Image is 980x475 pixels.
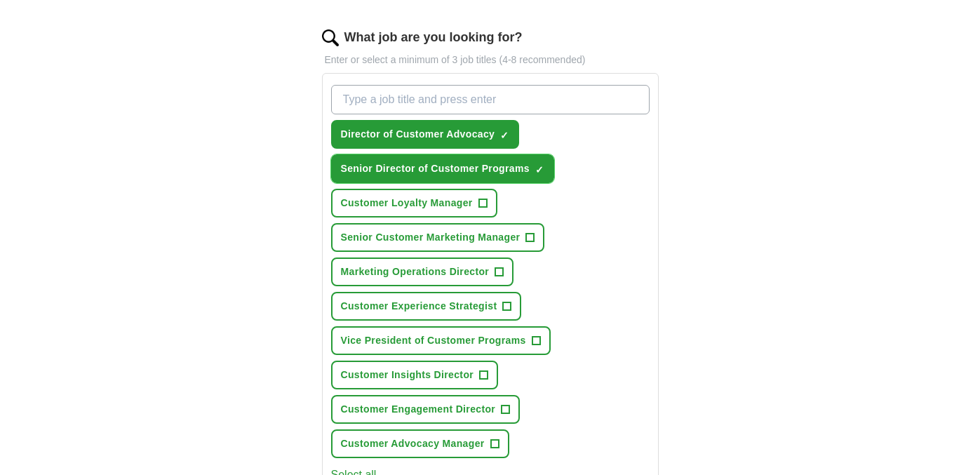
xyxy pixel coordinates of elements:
[331,85,650,114] input: Type a job title and press enter
[331,395,521,424] button: Customer Engagement Director
[331,361,499,389] button: Customer Insights Director
[341,299,497,314] span: Customer Experience Strategist
[341,161,530,176] span: Senior Director of Customer Programs
[341,230,521,245] span: Senior Customer Marketing Manager
[322,53,659,67] p: Enter or select a minimum of 3 job titles (4-8 recommended)
[341,436,485,451] span: Customer Advocacy Manager
[331,223,545,252] button: Senior Customer Marketing Manager
[341,265,490,279] span: Marketing Operations Director
[341,333,526,348] span: Vice President of Customer Programs
[500,130,509,141] span: ✓
[341,368,474,382] span: Customer Insights Director
[331,292,522,321] button: Customer Experience Strategist
[331,189,497,218] button: Customer Loyalty Manager
[331,257,514,286] button: Marketing Operations Director
[331,429,509,458] button: Customer Advocacy Manager
[322,29,339,46] img: search.png
[331,120,520,149] button: Director of Customer Advocacy✓
[331,326,551,355] button: Vice President of Customer Programs
[341,127,495,142] span: Director of Customer Advocacy
[535,164,544,175] span: ✓
[341,196,473,210] span: Customer Loyalty Manager
[341,402,496,417] span: Customer Engagement Director
[331,154,554,183] button: Senior Director of Customer Programs✓
[344,28,523,47] label: What job are you looking for?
